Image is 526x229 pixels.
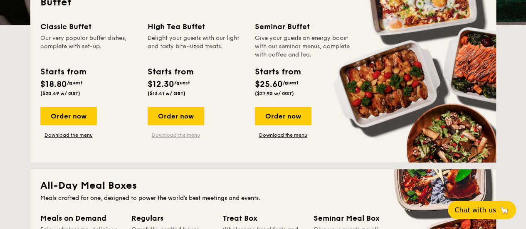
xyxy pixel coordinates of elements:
h2: All-Day Meal Boxes [40,179,486,192]
div: Meals crafted for one, designed to power the world's best meetings and events. [40,194,486,202]
div: Meals on Demand [40,212,121,224]
div: Order now [40,107,97,125]
div: Treat Box [222,212,304,224]
a: Download the menu [40,132,97,138]
div: Starts from [255,66,300,78]
div: Delight your guests with our light and tasty bite-sized treats. [148,34,245,59]
span: ($13.41 w/ GST) [148,91,185,96]
a: Download the menu [148,132,204,138]
span: ($20.49 w/ GST) [40,91,80,96]
div: Seminar Meal Box [314,212,395,224]
span: $25.60 [255,79,283,89]
span: $18.80 [40,79,67,89]
span: Chat with us [454,206,496,214]
div: Order now [148,107,204,125]
div: Starts from [148,66,193,78]
div: Starts from [40,66,86,78]
div: High Tea Buffet [148,21,245,32]
span: ($27.90 w/ GST) [255,91,294,96]
div: Seminar Buffet [255,21,352,32]
div: Classic Buffet [40,21,138,32]
span: 🦙 [499,205,509,215]
span: $12.30 [148,79,174,89]
span: /guest [174,80,190,86]
span: /guest [67,80,83,86]
div: Give your guests an energy boost with our seminar menus, complete with coffee and tea. [255,34,352,59]
a: Download the menu [255,132,311,138]
div: Regulars [131,212,212,224]
button: Chat with us🦙 [448,201,516,219]
div: Order now [255,107,311,125]
div: Our very popular buffet dishes, complete with set-up. [40,34,138,59]
span: /guest [283,80,299,86]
